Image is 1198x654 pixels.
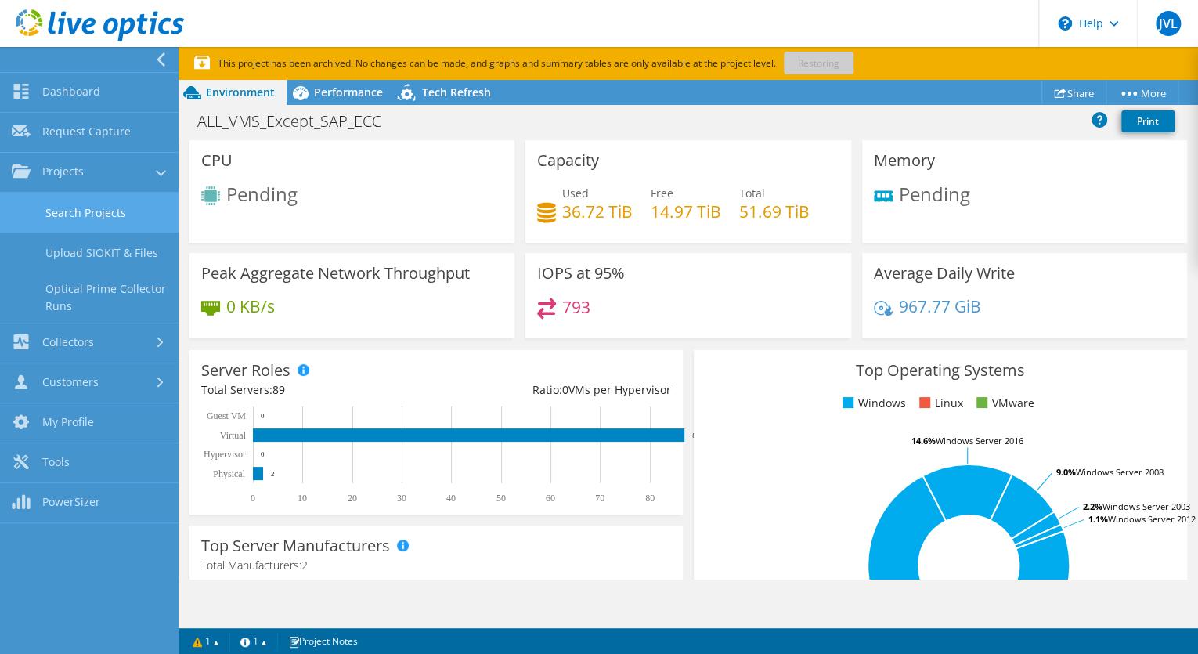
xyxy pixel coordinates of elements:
h3: Server Roles [201,362,290,379]
h4: 14.97 TiB [651,203,721,220]
h3: Top Operating Systems [705,362,1175,379]
tspan: Windows Server 2008 [1076,466,1164,478]
div: Total Servers: [201,381,436,399]
span: Pending [226,181,298,207]
span: Environment [206,85,275,99]
div: Ratio: VMs per Hypervisor [436,381,671,399]
h4: 0 KB/s [226,298,275,315]
text: 0 [251,493,255,504]
text: 0 [261,450,265,458]
text: 10 [298,493,307,504]
a: 1 [229,631,278,651]
a: Print [1121,110,1175,132]
span: JVL [1156,11,1181,36]
span: 2 [301,558,308,573]
tspan: Windows Server 2003 [1102,500,1190,512]
p: This project has been archived. No changes can be made, and graphs and summary tables are only av... [194,55,962,72]
text: 40 [446,493,456,504]
text: 2 [271,470,275,478]
h3: Top Server Manufacturers [201,537,390,555]
text: Guest VM [207,410,246,421]
tspan: Windows Server 2012 [1108,513,1196,525]
span: Performance [314,85,383,99]
a: 1 [182,631,230,651]
li: VMware [972,395,1034,412]
svg: \n [1058,16,1072,31]
h4: 51.69 TiB [739,203,810,220]
a: Share [1041,81,1106,105]
span: 0 [562,382,568,397]
h3: IOPS at 95% [537,265,625,282]
text: 0 [261,412,265,420]
span: Used [562,186,589,201]
tspan: 1.1% [1088,513,1108,525]
text: 20 [348,493,357,504]
span: 89 [272,382,285,397]
h4: 36.72 TiB [562,203,633,220]
h1: ALL_VMS_Except_SAP_ECC [190,113,406,130]
a: Project Notes [277,631,369,651]
h4: 967.77 GiB [899,298,981,315]
tspan: 14.6% [911,435,936,446]
span: Tech Refresh [422,85,491,99]
text: Virtual [220,430,247,441]
a: More [1106,81,1178,105]
li: Windows [839,395,905,412]
li: Linux [915,395,962,412]
text: Physical [213,468,245,479]
text: 30 [397,493,406,504]
h4: 793 [562,298,590,316]
text: 80 [645,493,655,504]
h3: Peak Aggregate Network Throughput [201,265,470,282]
h3: Capacity [537,152,599,169]
span: Total [739,186,765,201]
h3: Memory [874,152,935,169]
tspan: 2.2% [1083,500,1102,512]
h4: Total Manufacturers: [201,557,671,574]
tspan: Windows Server 2016 [936,435,1023,446]
text: Hypervisor [204,449,246,460]
h3: CPU [201,152,233,169]
text: 50 [496,493,506,504]
h3: Average Daily Write [874,265,1015,282]
tspan: 9.0% [1056,466,1076,478]
span: Pending [899,181,970,207]
text: 60 [546,493,555,504]
text: 70 [595,493,604,504]
span: Free [651,186,673,201]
